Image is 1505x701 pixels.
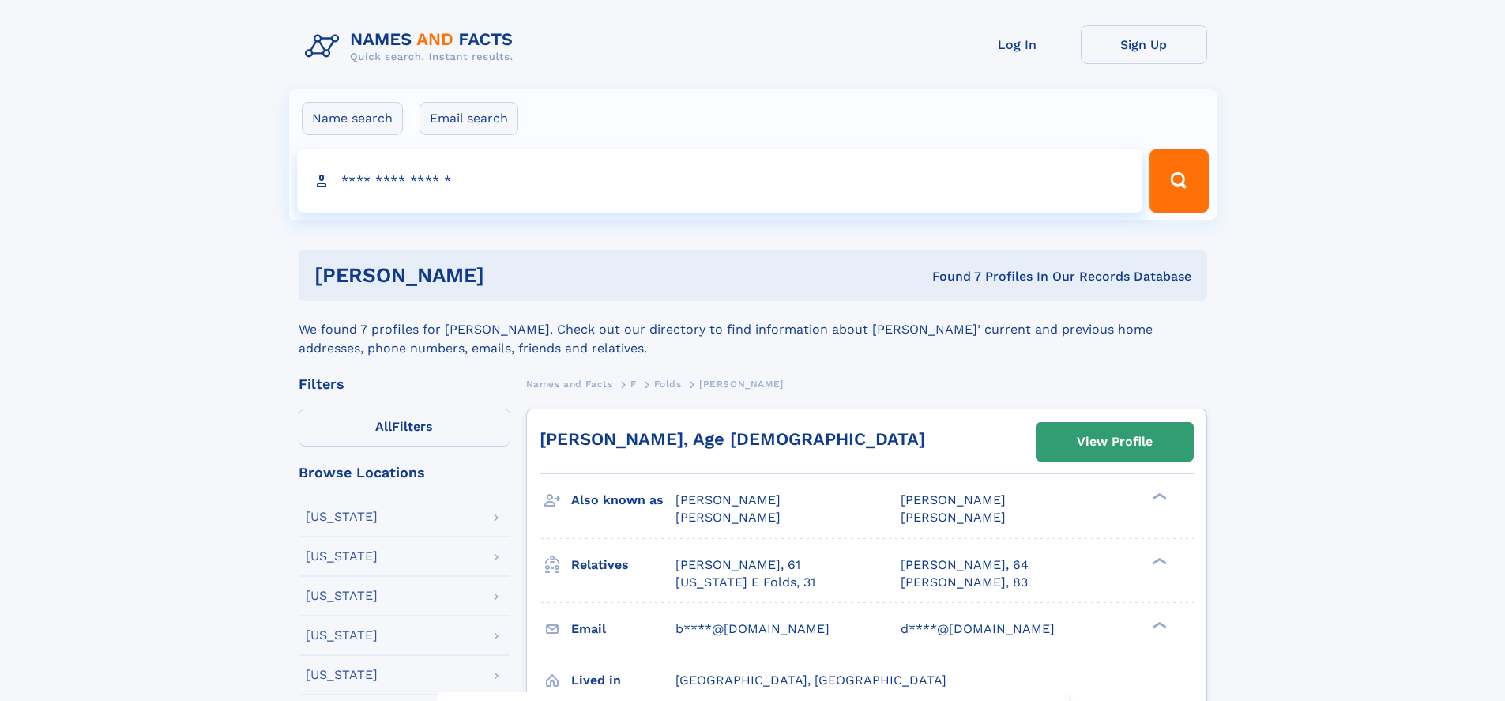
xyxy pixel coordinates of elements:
[1149,620,1168,630] div: ❯
[1081,25,1207,64] a: Sign Up
[901,574,1028,591] a: [PERSON_NAME], 83
[1149,556,1168,566] div: ❯
[630,374,637,394] a: F
[306,669,378,681] div: [US_STATE]
[1149,492,1168,502] div: ❯
[675,574,815,591] a: [US_STATE] E Folds, 31
[630,379,637,390] span: F
[654,374,681,394] a: Folds
[675,673,946,688] span: [GEOGRAPHIC_DATA], [GEOGRAPHIC_DATA]
[299,377,510,391] div: Filters
[306,550,378,563] div: [US_STATE]
[1077,424,1153,460] div: View Profile
[540,429,925,449] a: [PERSON_NAME], Age [DEMOGRAPHIC_DATA]
[901,556,1029,574] a: [PERSON_NAME], 64
[699,379,784,390] span: [PERSON_NAME]
[526,374,613,394] a: Names and Facts
[299,301,1207,358] div: We found 7 profiles for [PERSON_NAME]. Check out our directory to find information about [PERSON_...
[297,149,1143,213] input: search input
[675,510,781,525] span: [PERSON_NAME]
[314,266,709,285] h1: [PERSON_NAME]
[299,409,510,447] label: Filters
[571,667,675,694] h3: Lived in
[571,487,675,514] h3: Also known as
[306,511,378,523] div: [US_STATE]
[1149,149,1208,213] button: Search Button
[1037,423,1193,461] a: View Profile
[306,629,378,642] div: [US_STATE]
[954,25,1081,64] a: Log In
[306,590,378,602] div: [US_STATE]
[901,492,1006,507] span: [PERSON_NAME]
[420,102,518,135] label: Email search
[571,552,675,579] h3: Relatives
[299,25,526,68] img: Logo Names and Facts
[654,379,681,390] span: Folds
[901,510,1006,525] span: [PERSON_NAME]
[571,616,675,643] h3: Email
[299,465,510,480] div: Browse Locations
[375,419,392,434] span: All
[675,556,800,574] a: [PERSON_NAME], 61
[708,268,1191,285] div: Found 7 Profiles In Our Records Database
[675,492,781,507] span: [PERSON_NAME]
[302,102,403,135] label: Name search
